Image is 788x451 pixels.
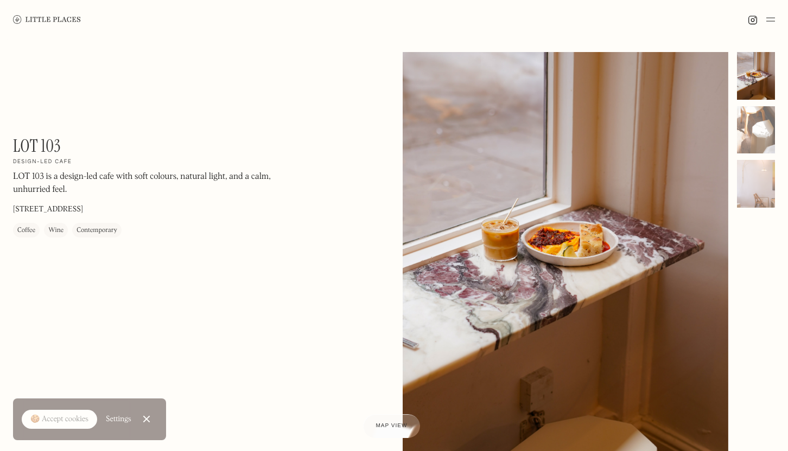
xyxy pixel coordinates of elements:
div: Wine [48,225,63,236]
p: [STREET_ADDRESS] [13,204,83,215]
span: Map view [376,423,408,429]
div: Settings [106,415,131,423]
a: Settings [106,407,131,431]
div: 🍪 Accept cookies [30,414,88,425]
h2: Design-led cafe [13,158,72,166]
div: Coffee [17,225,35,236]
p: LOT 103 is a design-led cafe with soft colours, natural light, and a calm, unhurried feel. [13,170,306,196]
a: 🍪 Accept cookies [22,410,97,429]
div: Contemporary [77,225,117,236]
h1: LOT 103 [13,136,61,156]
a: Close Cookie Popup [136,408,157,430]
a: Map view [363,414,421,438]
